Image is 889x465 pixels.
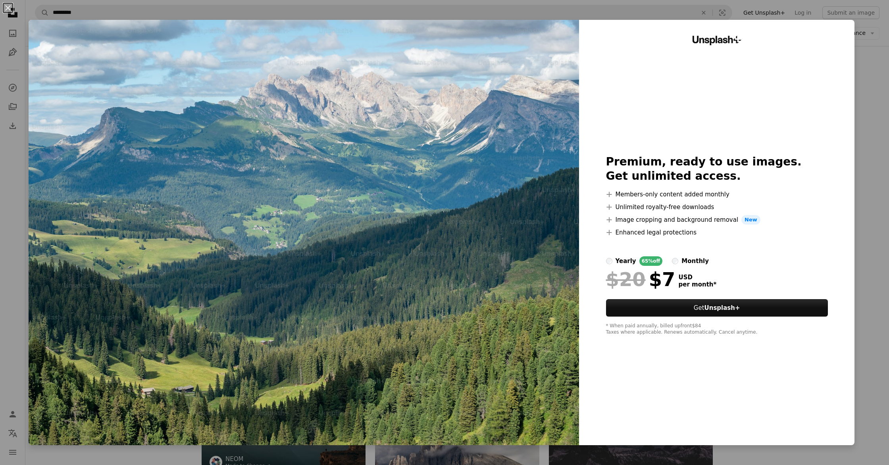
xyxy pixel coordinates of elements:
[606,190,828,199] li: Members-only content added monthly
[681,256,709,266] div: monthly
[606,269,646,290] span: $20
[606,258,612,264] input: yearly65%off
[679,274,717,281] span: USD
[606,269,675,290] div: $7
[606,215,828,225] li: Image cropping and background removal
[704,304,740,311] strong: Unsplash+
[606,323,828,336] div: * When paid annually, billed upfront $84 Taxes where applicable. Renews automatically. Cancel any...
[672,258,678,264] input: monthly
[606,202,828,212] li: Unlimited royalty-free downloads
[606,155,828,183] h2: Premium, ready to use images. Get unlimited access.
[606,299,828,317] button: GetUnsplash+
[606,228,828,237] li: Enhanced legal protections
[616,256,636,266] div: yearly
[639,256,663,266] div: 65% off
[679,281,717,288] span: per month *
[741,215,760,225] span: New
